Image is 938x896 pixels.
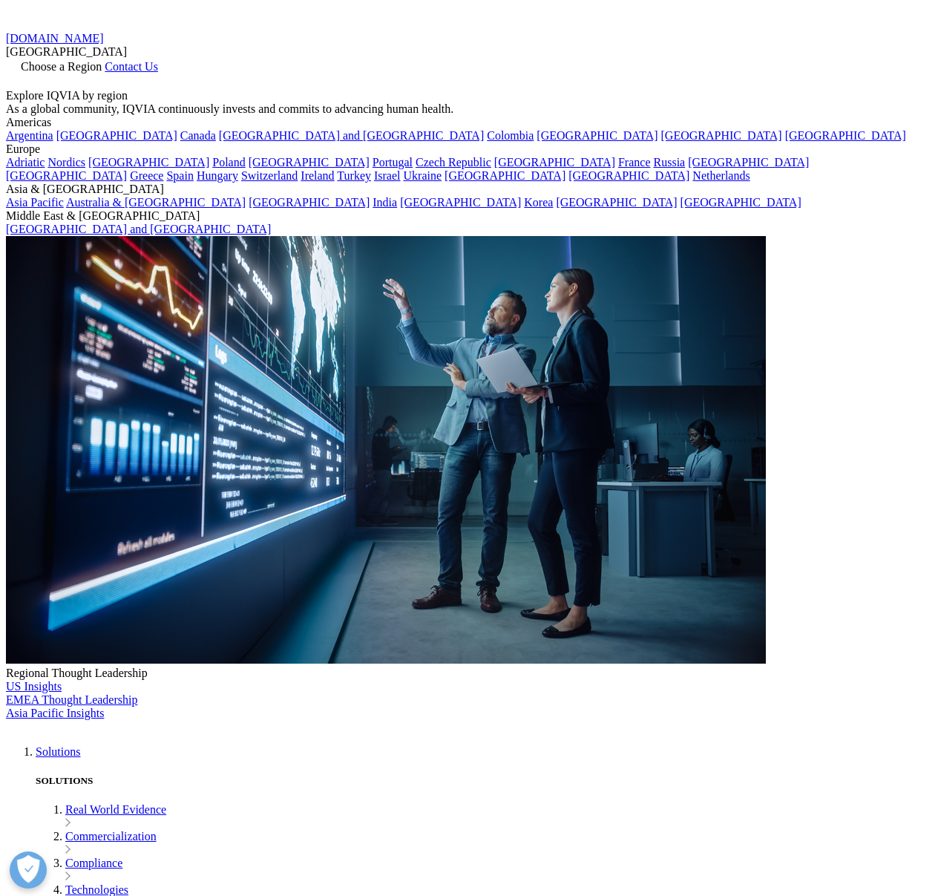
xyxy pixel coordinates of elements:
[568,169,689,182] a: [GEOGRAPHIC_DATA]
[65,883,128,896] a: Technologies
[6,183,932,196] div: Asia & [GEOGRAPHIC_DATA]
[197,169,238,182] a: Hungary
[404,169,442,182] a: Ukraine
[6,116,932,129] div: Americas
[487,129,534,142] a: Colombia
[6,707,104,719] a: Asia Pacific Insights
[36,745,80,758] a: Solutions
[445,169,565,182] a: [GEOGRAPHIC_DATA]
[105,60,158,73] a: Contact Us
[6,89,932,102] div: Explore IQVIA by region
[47,156,85,169] a: Nordics
[785,129,906,142] a: [GEOGRAPHIC_DATA]
[241,169,298,182] a: Switzerland
[65,830,157,843] a: Commercialization
[6,143,932,156] div: Europe
[88,156,209,169] a: [GEOGRAPHIC_DATA]
[6,196,64,209] a: Asia Pacific
[166,169,193,182] a: Spain
[6,223,271,235] a: [GEOGRAPHIC_DATA] and [GEOGRAPHIC_DATA]
[6,32,104,45] a: [DOMAIN_NAME]
[65,803,166,816] a: Real World Evidence
[6,236,766,664] img: 2093_analyzing-data-using-big-screen-display-and-laptop.png
[373,196,397,209] a: India
[130,169,163,182] a: Greece
[337,169,371,182] a: Turkey
[249,156,370,169] a: [GEOGRAPHIC_DATA]
[6,45,932,59] div: [GEOGRAPHIC_DATA]
[180,129,216,142] a: Canada
[6,169,127,182] a: [GEOGRAPHIC_DATA]
[249,196,370,209] a: [GEOGRAPHIC_DATA]
[400,196,521,209] a: [GEOGRAPHIC_DATA]
[301,169,334,182] a: Ireland
[36,775,932,787] h5: SOLUTIONS
[6,693,137,706] a: EMEA Thought Leadership
[494,156,615,169] a: [GEOGRAPHIC_DATA]
[373,156,413,169] a: Portugal
[6,667,932,680] div: Regional Thought Leadership
[537,129,657,142] a: [GEOGRAPHIC_DATA]
[6,156,45,169] a: Adriatic
[374,169,401,182] a: Israel
[6,680,62,693] a: US Insights
[692,169,750,182] a: Netherlands
[688,156,809,169] a: [GEOGRAPHIC_DATA]
[6,209,932,223] div: Middle East & [GEOGRAPHIC_DATA]
[10,851,47,889] button: Präferenzen öffnen
[56,129,177,142] a: [GEOGRAPHIC_DATA]
[6,129,53,142] a: Argentina
[654,156,686,169] a: Russia
[219,129,484,142] a: [GEOGRAPHIC_DATA] and [GEOGRAPHIC_DATA]
[556,196,677,209] a: [GEOGRAPHIC_DATA]
[618,156,651,169] a: France
[661,129,782,142] a: [GEOGRAPHIC_DATA]
[65,857,122,869] a: Compliance
[212,156,245,169] a: Poland
[6,102,932,116] div: As a global community, IQVIA continuously invests and commits to advancing human health.
[524,196,553,209] a: Korea
[21,60,102,73] span: Choose a Region
[680,196,801,209] a: [GEOGRAPHIC_DATA]
[416,156,491,169] a: Czech Republic
[66,196,246,209] a: Australia & [GEOGRAPHIC_DATA]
